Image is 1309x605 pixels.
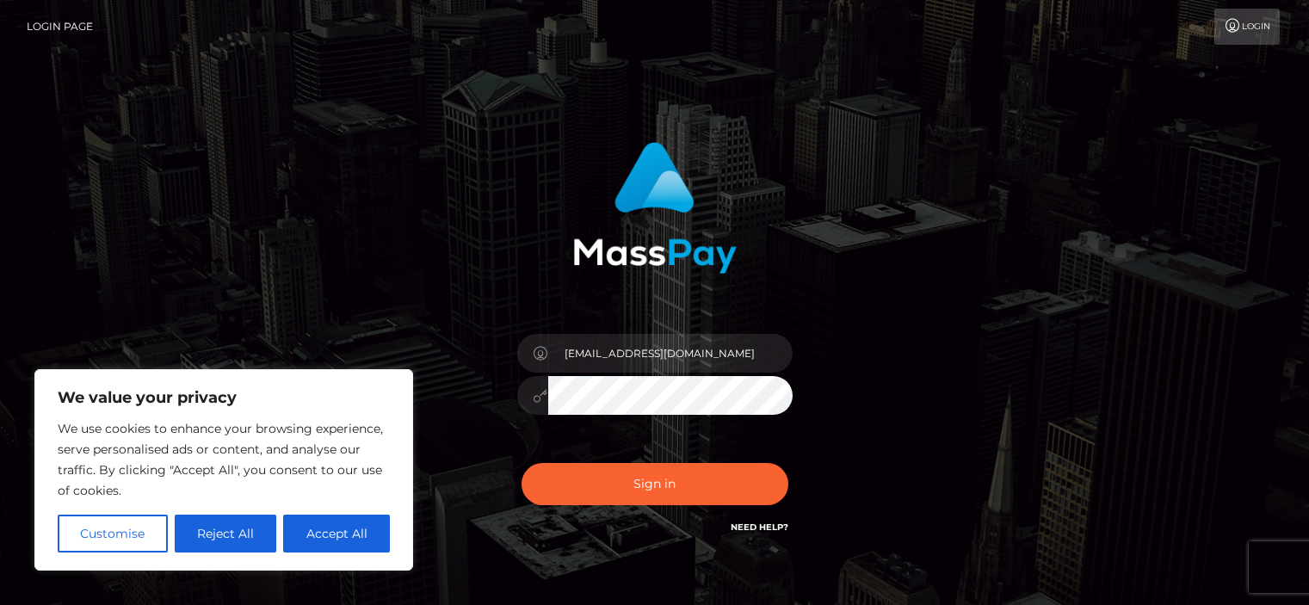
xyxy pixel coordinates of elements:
[731,522,788,533] a: Need Help?
[283,515,390,553] button: Accept All
[58,418,390,501] p: We use cookies to enhance your browsing experience, serve personalised ads or content, and analys...
[34,369,413,571] div: We value your privacy
[58,387,390,408] p: We value your privacy
[27,9,93,45] a: Login Page
[175,515,277,553] button: Reject All
[573,142,737,274] img: MassPay Login
[58,515,168,553] button: Customise
[548,334,793,373] input: Username...
[1214,9,1280,45] a: Login
[522,463,788,505] button: Sign in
